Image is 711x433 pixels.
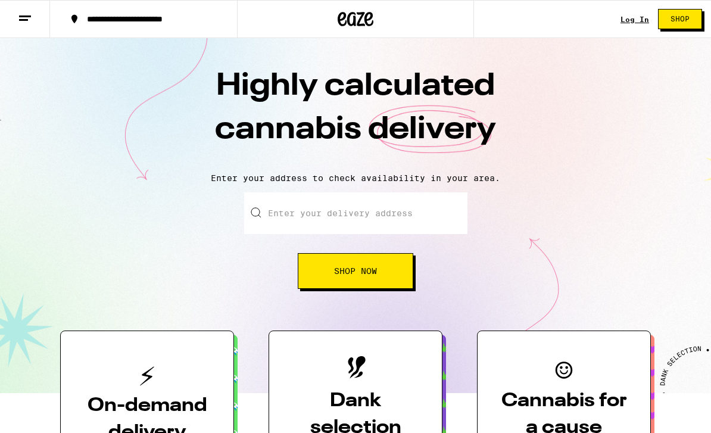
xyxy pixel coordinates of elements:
[244,192,467,234] input: Enter your delivery address
[649,9,711,29] a: Shop
[12,173,699,183] p: Enter your address to check availability in your area.
[671,15,690,23] span: Shop
[147,65,564,164] h1: Highly calculated cannabis delivery
[658,9,702,29] button: Shop
[298,253,413,289] button: Shop Now
[334,267,377,275] span: Shop Now
[620,15,649,23] a: Log In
